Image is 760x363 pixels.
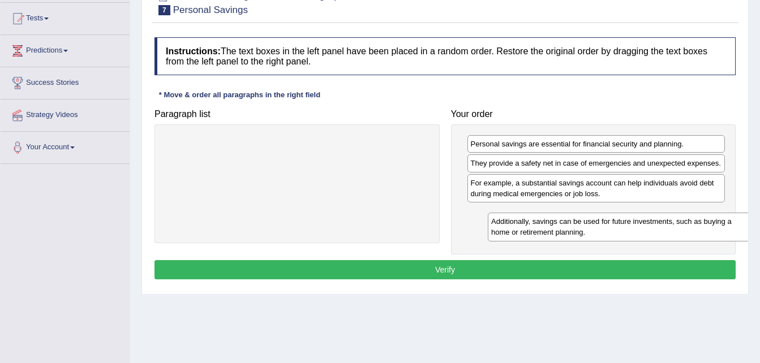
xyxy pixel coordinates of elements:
div: Additionally, savings can be used for future investments, such as buying a home or retirement pla... [488,213,752,241]
h4: Paragraph list [154,109,440,119]
div: Personal savings are essential for financial security and planning. [467,135,725,153]
h4: Your order [451,109,736,119]
a: Predictions [1,35,130,63]
small: Personal Savings [173,5,248,15]
a: Your Account [1,132,130,160]
button: Verify [154,260,736,279]
h4: The text boxes in the left panel have been placed in a random order. Restore the original order b... [154,37,736,75]
div: * Move & order all paragraphs in the right field [154,89,325,100]
div: For example, a substantial savings account can help individuals avoid debt during medical emergen... [467,174,725,202]
a: Strategy Videos [1,100,130,128]
span: 7 [158,5,170,15]
a: Success Stories [1,67,130,96]
a: Tests [1,3,130,31]
div: They provide a safety net in case of emergencies and unexpected expenses. [467,154,725,172]
b: Instructions: [166,46,221,56]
